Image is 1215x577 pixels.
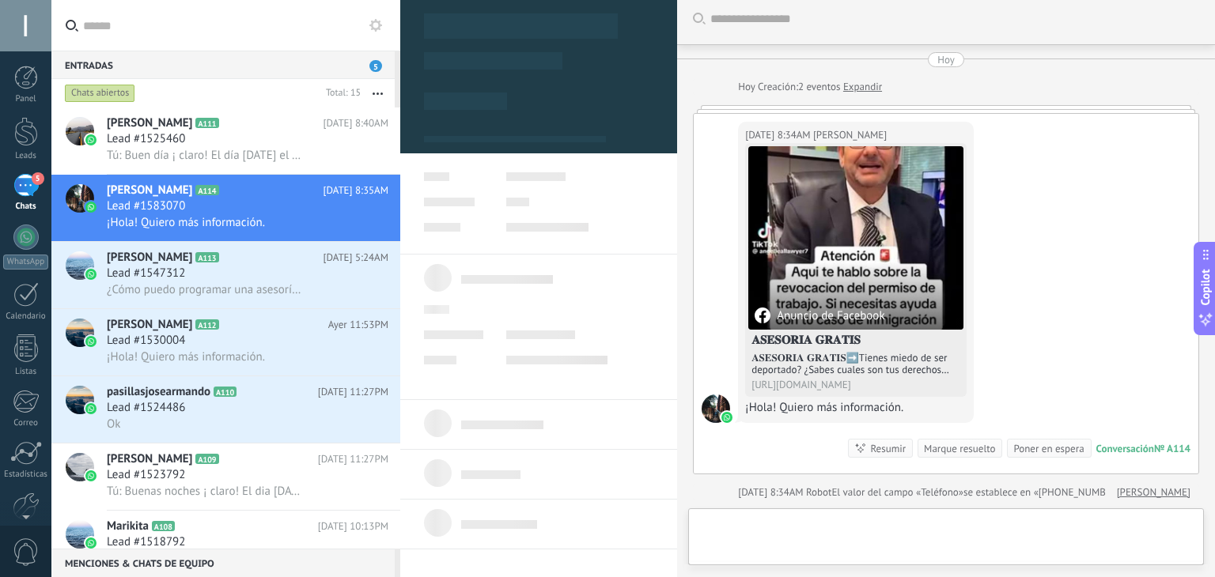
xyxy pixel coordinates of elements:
[3,255,48,270] div: WhatsApp
[937,52,955,67] div: Hoy
[3,470,49,480] div: Estadísticas
[751,333,960,349] h4: 𝐀𝐒𝐄𝐒𝐎𝐑𝐈𝐀 𝐆𝐑𝐀𝐓𝐈𝐒
[318,519,388,534] span: [DATE] 10:13PM
[3,418,49,428] div: Correo
[1117,485,1190,500] a: [PERSON_NAME]
[85,336,97,347] img: icon
[107,519,149,534] span: Marikita
[51,242,400,308] a: avataricon[PERSON_NAME]A113[DATE] 5:24AMLead #1547312¿Cómo puedo programar una asesoría gratuita?
[85,134,97,145] img: icon
[107,349,265,364] span: ¡Hola! Quiero más información.
[755,307,884,323] div: Anuncio de Facebook
[107,467,185,483] span: Lead #1523792
[3,94,49,104] div: Panel
[107,282,301,297] span: ¿Cómo puedo programar una asesoría gratuita?
[738,79,882,95] div: Creación:
[721,412,732,423] img: waba.svg
[318,384,388,400] span: [DATE] 11:27PM
[738,485,806,500] div: [DATE] 8:34AM
[51,107,400,174] a: avataricon[PERSON_NAME]A111[DATE] 8:40AMLead #1525460Tú: Buen día ¡ claro! El día [DATE] el Aboga...
[324,183,388,198] span: [DATE] 8:35AM
[751,352,960,375] div: 𝐀𝐒𝐄𝐒𝐎𝐑𝐈𝐀 𝐆𝐑𝐀𝐓𝐈𝐒➡️Tienes miedo de ser deportado? ¿Sabes cuales son tus derechos como inmigrante? P...
[751,379,960,390] div: [URL][DOMAIN_NAME]
[152,521,175,531] span: A108
[3,311,49,322] div: Calendario
[107,417,120,432] span: Ok
[107,215,265,230] span: ¡Hola! Quiero más información.
[85,537,97,549] img: icon
[214,387,237,397] span: A110
[107,131,185,147] span: Lead #1525460
[320,85,361,101] div: Total: 15
[813,127,887,143] span: Lay Negrito
[65,84,135,103] div: Chats abiertos
[107,250,192,266] span: [PERSON_NAME]
[107,266,185,281] span: Lead #1547312
[369,60,382,72] span: 5
[107,183,192,198] span: [PERSON_NAME]
[798,79,840,95] span: 2 eventos
[745,127,813,143] div: [DATE] 8:34AM
[1096,442,1154,455] div: Conversación
[107,198,185,214] span: Lead #1583070
[1198,270,1213,306] span: Copilot
[107,484,301,499] span: Tú: Buenas noches ¡ claro! El dia [DATE] el Abogado se comunicara contigo, para darte tu asesoría...
[806,485,831,499] span: Robot
[3,151,49,161] div: Leads
[3,367,49,377] div: Listas
[748,146,963,394] a: Anuncio de Facebook𝐀𝐒𝐄𝐒𝐎𝐑𝐈𝐀 𝐆𝐑𝐀𝐓𝐈𝐒𝐀𝐒𝐄𝐒𝐎𝐑𝐈𝐀 𝐆𝐑𝐀𝐓𝐈𝐒➡️Tienes miedo de ser deportado? ¿Sabes cuales s...
[85,470,97,481] img: icon
[870,441,906,456] div: Resumir
[107,451,192,467] span: [PERSON_NAME]
[831,485,963,500] span: El valor del campo «Teléfono»
[324,115,388,131] span: [DATE] 8:40AM
[195,454,218,464] span: A109
[1154,442,1190,455] div: № A114
[3,202,49,212] div: Chats
[85,269,97,280] img: icon
[107,400,185,416] span: Lead #1524486
[51,511,400,577] a: avatariconMarikitaA108[DATE] 10:13PMLead #1518792
[328,317,388,333] span: Ayer 11:53PM
[924,441,995,456] div: Marque resuelto
[51,443,400,510] a: avataricon[PERSON_NAME]A109[DATE] 11:27PMLead #1523792Tú: Buenas noches ¡ claro! El dia [DATE] el...
[51,549,395,577] div: Menciones & Chats de equipo
[85,403,97,414] img: icon
[51,376,400,443] a: avatariconpasillasjosearmandoA110[DATE] 11:27PMLead #1524486Ok
[195,319,218,330] span: A112
[51,309,400,375] a: avataricon[PERSON_NAME]A112Ayer 11:53PMLead #1530004¡Hola! Quiero más información.
[107,333,185,349] span: Lead #1530004
[107,115,192,131] span: [PERSON_NAME]
[318,451,388,467] span: [DATE] 11:27PM
[107,384,210,400] span: pasillasjosearmando
[963,485,1126,500] span: se establece en «[PHONE_NUMBER]»
[32,172,44,185] span: 5
[745,400,967,416] div: ¡Hola! Quiero más información.
[195,185,218,195] span: A114
[107,317,192,333] span: [PERSON_NAME]
[1013,441,1084,456] div: Poner en espera
[107,534,185,550] span: Lead #1518792
[702,394,730,423] span: Lay Negrito
[843,79,882,95] a: Expandir
[324,250,388,266] span: [DATE] 5:24AM
[85,202,97,213] img: icon
[107,148,301,163] span: Tú: Buen día ¡ claro! El día [DATE] el Abogado se comunicara contigo, para darte tu asesoría pers...
[51,175,400,241] a: avataricon[PERSON_NAME]A114[DATE] 8:35AMLead #1583070¡Hola! Quiero más información.
[51,51,395,79] div: Entradas
[195,252,218,262] span: A113
[738,79,758,95] div: Hoy
[195,118,218,128] span: A111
